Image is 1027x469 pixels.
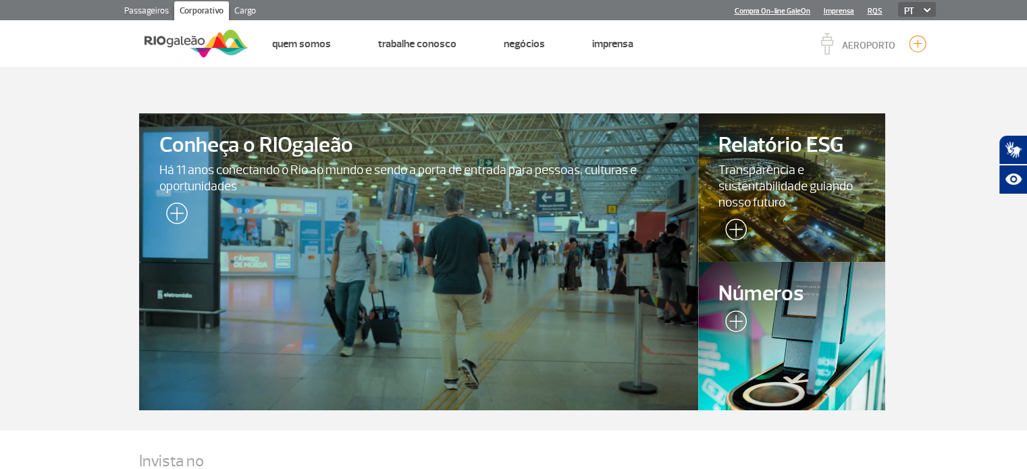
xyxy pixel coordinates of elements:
a: Quem Somos [272,37,331,51]
span: Relatório ESG [718,134,864,157]
a: Passageiros [119,1,174,23]
p: AEROPORTO [842,41,895,51]
a: Negócios [504,37,545,51]
a: Imprensa [824,7,854,16]
img: leia-mais [718,219,747,246]
a: Imprensa [592,37,633,51]
a: Conheça o RIOgaleãoHá 11 anos conectando o Rio ao mundo e sendo a porta de entrada para pessoas, ... [139,113,699,410]
img: leia-mais [718,310,747,337]
span: Conheça o RIOgaleão [159,134,679,157]
a: RQS [868,7,883,16]
a: Compra On-line GaleOn [735,7,810,16]
a: Cargo [229,1,261,23]
span: Há 11 anos conectando o Rio ao mundo e sendo a porta de entrada para pessoas, culturas e oportuni... [159,162,679,194]
img: leia-mais [159,202,188,229]
a: Relatório ESGTransparência e sustentabilidade guiando nosso futuro [698,113,885,262]
button: Abrir recursos assistivos. [999,165,1027,194]
a: Corporativo [174,1,229,23]
a: Números [698,262,885,410]
span: Transparência e sustentabilidade guiando nosso futuro [718,162,864,211]
div: Plugin de acessibilidade da Hand Talk. [999,135,1027,194]
a: Trabalhe Conosco [378,37,456,51]
button: Abrir tradutor de língua de sinais. [999,135,1027,165]
span: Números [718,282,864,306]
